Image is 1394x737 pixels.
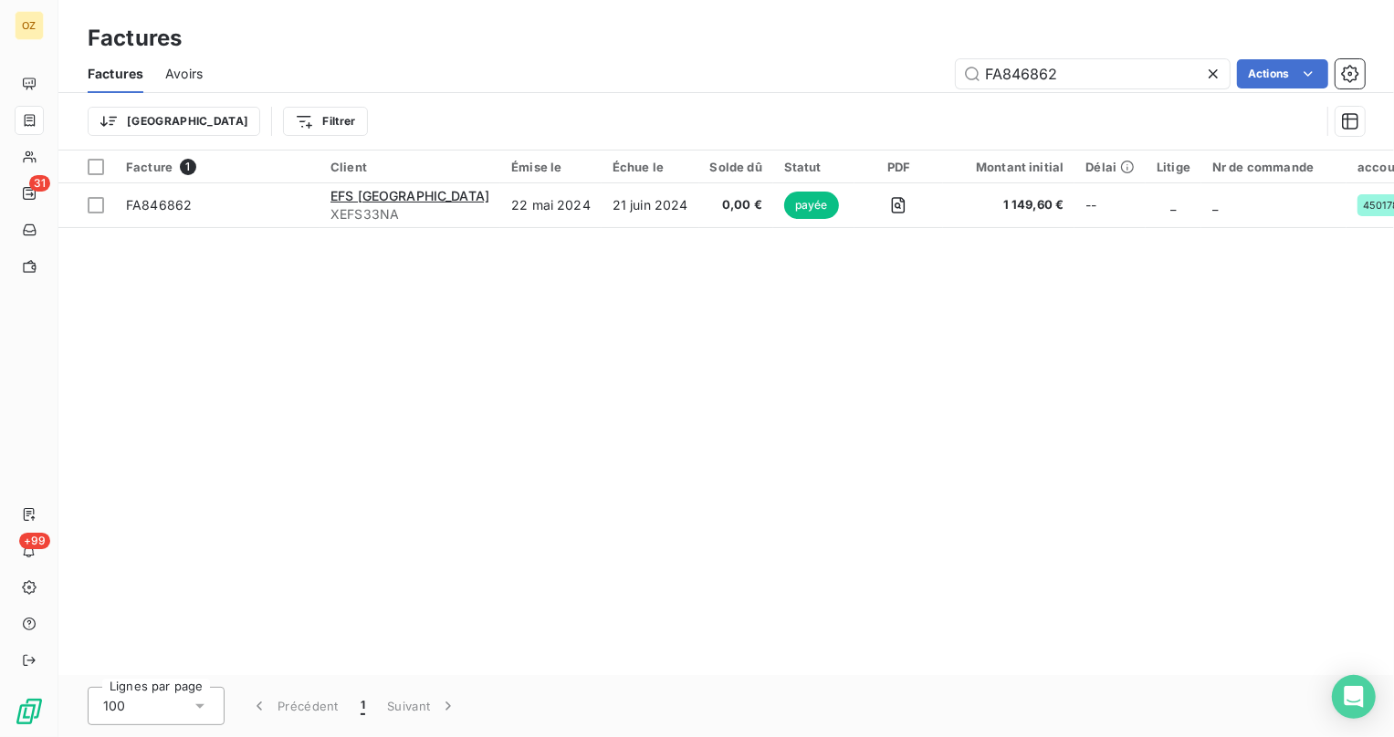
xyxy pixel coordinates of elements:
div: Open Intercom Messenger [1332,675,1376,719]
span: EFS [GEOGRAPHIC_DATA] [330,188,489,203]
span: _ [1171,197,1177,213]
h3: Factures [88,22,182,55]
div: Délai [1085,160,1135,174]
td: 21 juin 2024 [602,183,699,227]
div: Solde dû [710,160,762,174]
span: 1 [361,697,365,715]
button: 1 [350,687,376,725]
div: Client [330,160,489,174]
span: +99 [19,533,50,549]
div: PDF [865,160,932,174]
button: Précédent [239,687,350,725]
span: 0,00 € [710,196,762,214]
div: Nr de commande [1212,160,1336,174]
input: Rechercher [956,59,1230,88]
td: 22 mai 2024 [500,183,602,227]
span: _ [1212,197,1218,213]
span: 1 [180,159,196,175]
button: Filtrer [283,107,367,136]
span: Factures [88,65,143,83]
span: Facture [126,160,173,174]
span: payée [784,192,839,219]
td: -- [1074,183,1146,227]
div: Émise le [511,160,591,174]
div: Statut [784,160,844,174]
button: Actions [1237,59,1328,88]
span: 31 [29,175,50,192]
img: Logo LeanPay [15,697,44,726]
div: Litige [1157,160,1190,174]
span: 100 [103,697,125,715]
span: 1 149,60 € [954,196,1064,214]
button: Suivant [376,687,468,725]
span: FA846862 [126,197,192,213]
span: XEFS33NA [330,205,489,223]
button: [GEOGRAPHIC_DATA] [88,107,260,136]
div: Échue le [613,160,688,174]
div: Montant initial [954,160,1064,174]
span: Avoirs [165,65,203,83]
div: OZ [15,11,44,40]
